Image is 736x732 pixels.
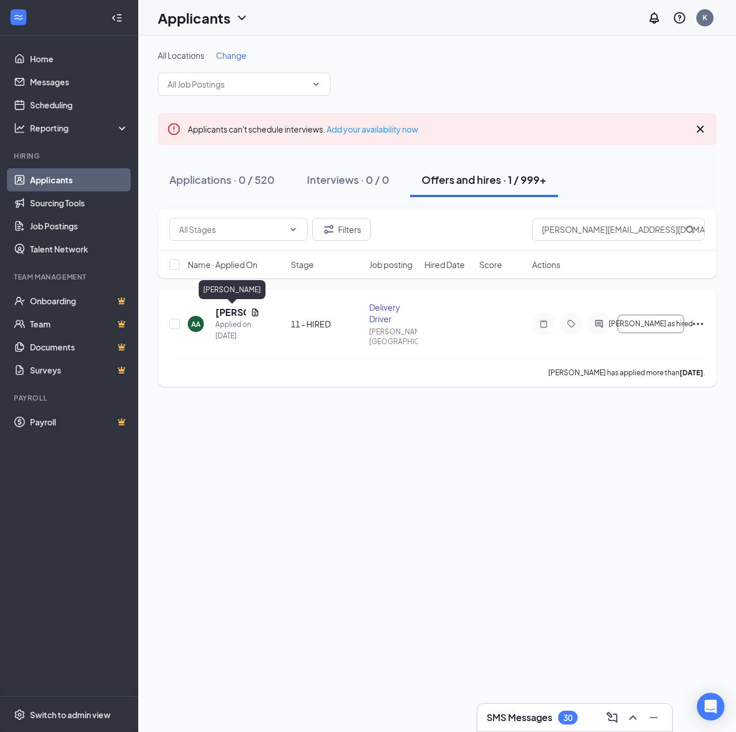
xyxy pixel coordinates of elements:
svg: QuestionInfo [673,11,686,25]
button: Minimize [644,708,663,727]
div: Delivery Driver [369,301,417,325]
div: 11 - HIRED [291,318,363,330]
a: Sourcing Tools [30,191,128,214]
input: Search in offers and hires [532,218,705,241]
div: 30 [563,713,572,723]
div: [PERSON_NAME] [199,280,265,299]
input: All Job Postings [168,78,307,90]
div: K [703,13,707,22]
div: Payroll [14,393,126,403]
span: Stage [291,259,314,270]
svg: Cross [693,122,707,136]
svg: Notifications [647,11,661,25]
div: Applied on [DATE] [215,319,260,342]
div: Offers and hires · 1 / 999+ [422,172,547,187]
a: Add your availability now [327,124,418,134]
div: [PERSON_NAME]/Denison [GEOGRAPHIC_DATA] [369,327,417,346]
span: Hired Date [424,259,465,270]
svg: Analysis [14,122,25,134]
input: All Stages [179,223,284,236]
div: Team Management [14,272,126,282]
span: Change [216,50,246,61]
span: Score [479,259,502,270]
button: [PERSON_NAME] as hired [617,315,684,333]
h3: SMS Messages [487,711,552,724]
a: Home [30,47,128,70]
svg: Document [251,308,260,317]
svg: ChevronDown [312,80,321,89]
a: Talent Network [30,237,128,261]
svg: ComposeMessage [605,711,619,725]
button: ChevronUp [624,708,642,727]
svg: ChevronDown [235,11,249,25]
p: [PERSON_NAME] has applied more than . [548,368,705,378]
div: Switch to admin view [30,709,111,720]
b: [DATE] [680,368,703,377]
a: SurveysCrown [30,359,128,382]
button: Filter Filters [312,218,371,241]
a: Applicants [30,168,128,191]
svg: MagnifyingGlass [685,225,695,234]
div: Reporting [30,122,129,134]
span: Name · Applied On [188,259,257,270]
svg: Tag [564,319,578,329]
div: Hiring [14,151,126,161]
a: Scheduling [30,93,128,116]
svg: Collapse [111,12,123,24]
a: OnboardingCrown [30,289,128,312]
svg: ChevronDown [289,225,298,234]
svg: WorkstreamLogo [13,12,24,23]
h1: Applicants [158,8,230,28]
button: ComposeMessage [603,708,621,727]
svg: ActiveChat [592,319,606,329]
a: DocumentsCrown [30,335,128,359]
span: All Locations [158,50,204,61]
svg: Ellipses [691,317,705,331]
svg: Settings [14,709,25,720]
div: Interviews · 0 / 0 [307,172,389,187]
div: Applications · 0 / 520 [169,172,275,187]
span: Job posting [369,259,412,270]
svg: Minimize [647,711,661,725]
span: Applicants can't schedule interviews. [188,124,418,134]
span: Actions [532,259,560,270]
a: Job Postings [30,214,128,237]
h5: [PERSON_NAME] [215,306,246,319]
div: Open Intercom Messenger [697,693,724,720]
div: AA [191,319,200,329]
svg: ChevronUp [626,711,640,725]
svg: Error [167,122,181,136]
svg: Filter [322,222,336,236]
span: [PERSON_NAME] as hired [609,320,693,328]
svg: Note [537,319,551,329]
a: TeamCrown [30,312,128,335]
a: PayrollCrown [30,410,128,433]
a: Messages [30,70,128,93]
